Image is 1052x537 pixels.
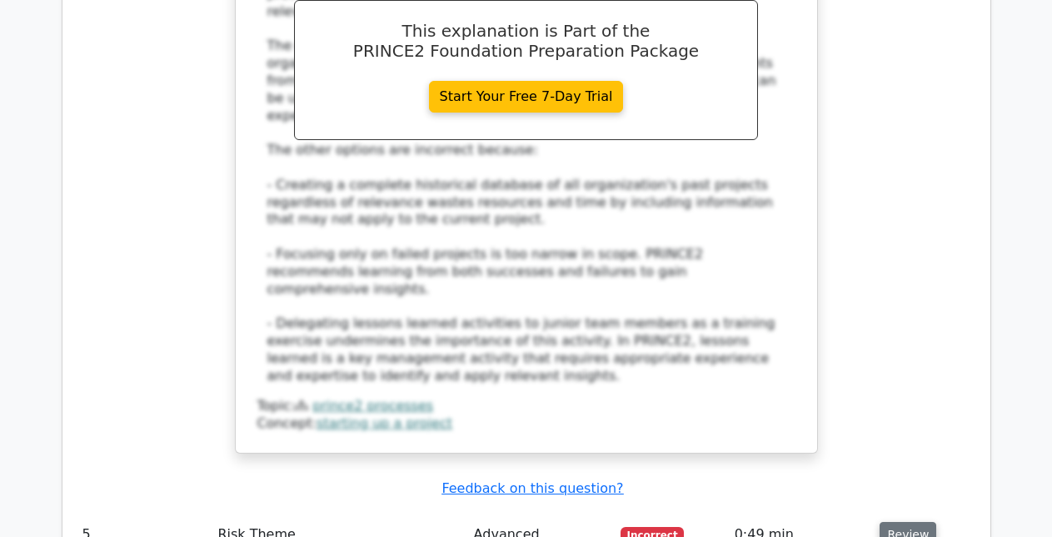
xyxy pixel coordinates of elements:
a: Start Your Free 7-Day Trial [429,81,624,113]
div: Concept: [257,415,795,433]
a: starting up a project [317,415,452,431]
a: prince2 processes [312,398,433,414]
div: Topic: [257,398,795,415]
a: Feedback on this question? [441,480,623,496]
